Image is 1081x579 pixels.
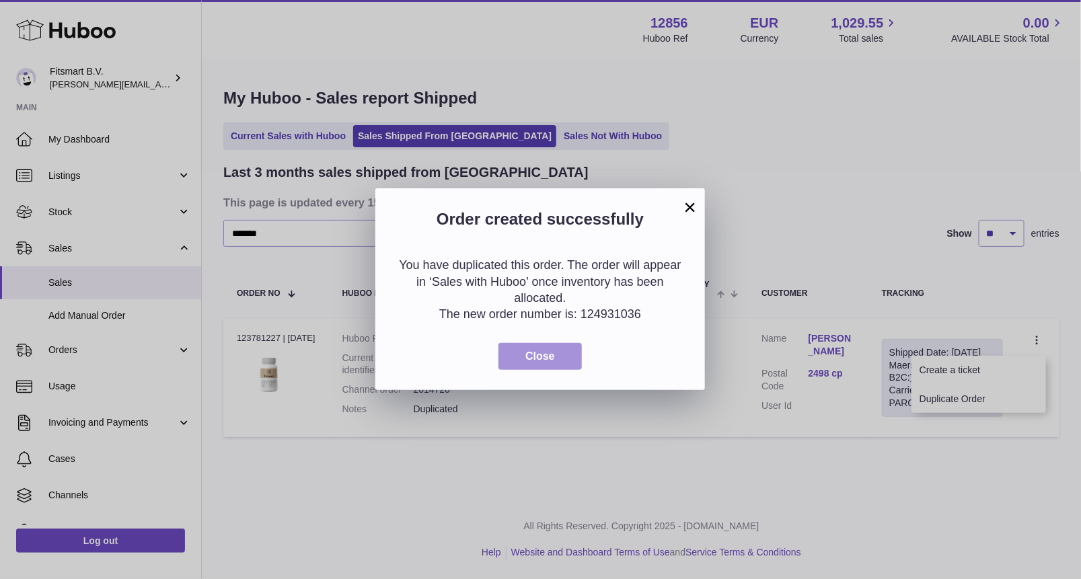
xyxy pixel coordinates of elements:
[396,257,685,306] p: You have duplicated this order. The order will appear in ‘Sales with Huboo’ once inventory has be...
[682,199,698,215] button: ×
[525,350,555,362] span: Close
[498,343,582,371] button: Close
[396,208,685,237] h2: Order created successfully
[396,306,685,322] p: The new order number is: 124931036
